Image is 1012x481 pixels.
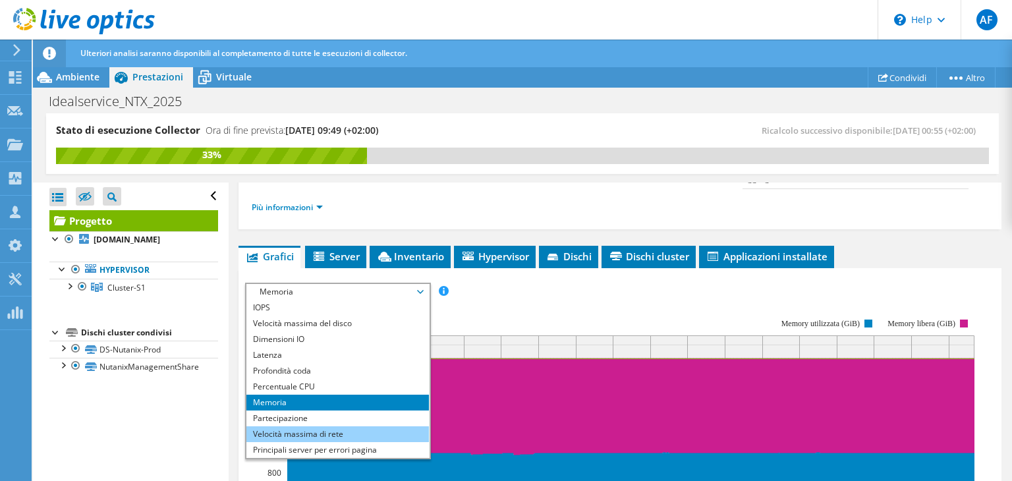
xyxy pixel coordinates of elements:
li: Profondità coda [246,363,429,379]
li: Velocità massima del disco [246,316,429,331]
li: Principali server per errori pagina [246,442,429,458]
span: Memoria [253,284,422,300]
span: Prestazioni [132,71,183,83]
a: Hypervisor [49,262,218,279]
span: Ulteriori analisi saranno disponibili al completamento di tutte le esecuzioni di collector. [80,47,407,59]
a: DS-Nutanix-Prod [49,341,218,358]
a: [DOMAIN_NAME] [49,231,218,248]
a: Condividi [868,67,937,88]
span: Dischi cluster [608,250,689,263]
li: IOPS [246,300,429,316]
a: Progetto [49,210,218,231]
h1: Idealservice_NTX_2025 [43,94,202,109]
span: Hypervisor [461,250,529,263]
a: Altro [936,67,996,88]
li: Percentuale CPU [246,379,429,395]
span: Ricalcolo successivo disponibile: [762,125,982,136]
li: Velocità massima di rete [246,426,429,442]
div: 33% [56,148,367,162]
span: Dischi [546,250,592,263]
li: Partecipazione [246,410,429,426]
span: Ambiente [56,71,99,83]
div: Dischi cluster condivisi [81,325,218,341]
h4: Ora di fine prevista: [206,123,378,138]
li: Memoria [246,395,429,410]
span: Grafici [245,250,294,263]
b: [DOMAIN_NAME] [94,234,160,245]
text: Memory libera (GiB) [888,319,956,328]
span: [DATE] 00:55 (+02:00) [893,125,976,136]
li: Latenza [246,347,429,363]
svg: \n [894,14,906,26]
span: [DATE] 09:49 (+02:00) [285,124,378,136]
a: Cluster-S1 [49,279,218,296]
span: Applicazioni installate [706,250,828,263]
span: Inventario [376,250,444,263]
a: NutanixManagementShare [49,358,218,375]
span: Server [312,250,360,263]
span: AF [976,9,998,30]
text: Memory utilizzata (GiB) [781,319,860,328]
text: 800 [267,467,281,478]
span: Virtuale [216,71,252,83]
a: Più informazioni [252,202,323,213]
span: Cluster-S1 [107,282,146,293]
li: Dimensioni IO [246,331,429,347]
